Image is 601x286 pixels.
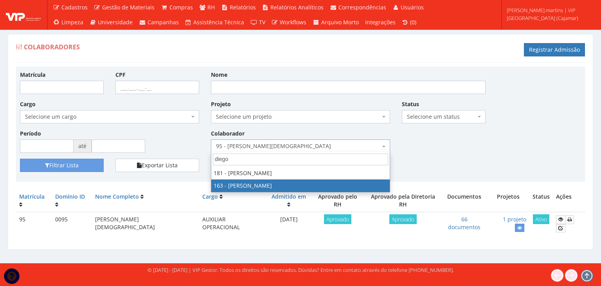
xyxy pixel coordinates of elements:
[20,71,45,79] label: Matrícula
[211,130,245,138] label: Colaborador
[98,18,133,26] span: Universidade
[211,71,227,79] label: Nome
[20,159,104,172] button: Filtrar Lista
[52,212,92,235] td: 0095
[524,43,585,56] a: Registrar Admissão
[280,18,306,26] span: Workflows
[402,100,419,108] label: Status
[309,15,362,30] a: Arquivo Morto
[61,18,83,26] span: Limpeza
[247,15,268,30] a: TV
[74,139,92,153] span: até
[202,193,218,200] a: Cargo
[399,15,420,30] a: (0)
[268,15,310,30] a: Workflows
[211,179,390,192] li: 163 - [PERSON_NAME]
[193,18,244,26] span: Assistência Técnica
[24,43,80,51] span: Colaboradores
[20,110,199,123] span: Selecione um cargo
[20,100,36,108] label: Cargo
[216,113,380,121] span: Selecione um projeto
[365,18,396,26] span: Integrações
[272,193,306,200] a: Admitido em
[20,130,41,138] label: Período
[182,15,248,30] a: Assistência Técnica
[338,4,386,11] span: Correspondências
[211,139,390,153] span: 95 - ADRIANE NEVES JESUS
[324,214,351,224] span: Aprovado
[230,4,256,11] span: Relatórios
[259,18,265,26] span: TV
[389,214,417,224] span: Aprovado
[441,190,488,212] th: Documentos
[115,81,199,94] input: ___.___.___-__
[553,190,585,212] th: Ações
[55,193,85,200] a: Domínio ID
[102,4,155,11] span: Gestão de Materiais
[410,18,416,26] span: (0)
[148,266,454,274] div: © [DATE] - [DATE] | VIP Gestor. Todos os direitos são reservados. Dúvidas? Entre em contato atrav...
[270,4,324,11] span: Relatórios Analíticos
[529,190,553,212] th: Status
[136,15,182,30] a: Campanhas
[148,18,179,26] span: Campanhas
[211,110,390,123] span: Selecione um projeto
[364,190,441,212] th: Aprovado pela Diretoria RH
[211,100,231,108] label: Projeto
[503,215,526,223] a: 1 projeto
[115,159,199,172] button: Exportar Lista
[92,212,199,235] td: [PERSON_NAME][DEMOGRAPHIC_DATA]
[401,4,424,11] span: Usuários
[115,71,126,79] label: CPF
[266,212,311,235] td: [DATE]
[6,9,41,21] img: logo
[207,4,215,11] span: RH
[61,4,88,11] span: Cadastros
[407,113,476,121] span: Selecione um status
[16,212,52,235] td: 95
[402,110,486,123] span: Selecione um status
[448,215,480,231] a: 66 documentos
[50,15,86,30] a: Limpeza
[533,214,549,224] span: Ativo
[211,167,390,179] li: 181 - [PERSON_NAME]
[169,4,193,11] span: Compras
[311,190,365,212] th: Aprovado pelo RH
[362,15,399,30] a: Integrações
[216,142,380,150] span: 95 - ADRIANE NEVES JESUS
[25,113,189,121] span: Selecione um cargo
[19,193,45,200] a: Matrícula
[321,18,359,26] span: Arquivo Morto
[95,193,139,200] a: Nome Completo
[507,6,591,22] span: [PERSON_NAME].martins | VIP [GEOGRAPHIC_DATA] (Cajamar)
[199,212,266,235] td: AUXILIAR OPERACIONAL
[488,190,529,212] th: Projetos
[86,15,136,30] a: Universidade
